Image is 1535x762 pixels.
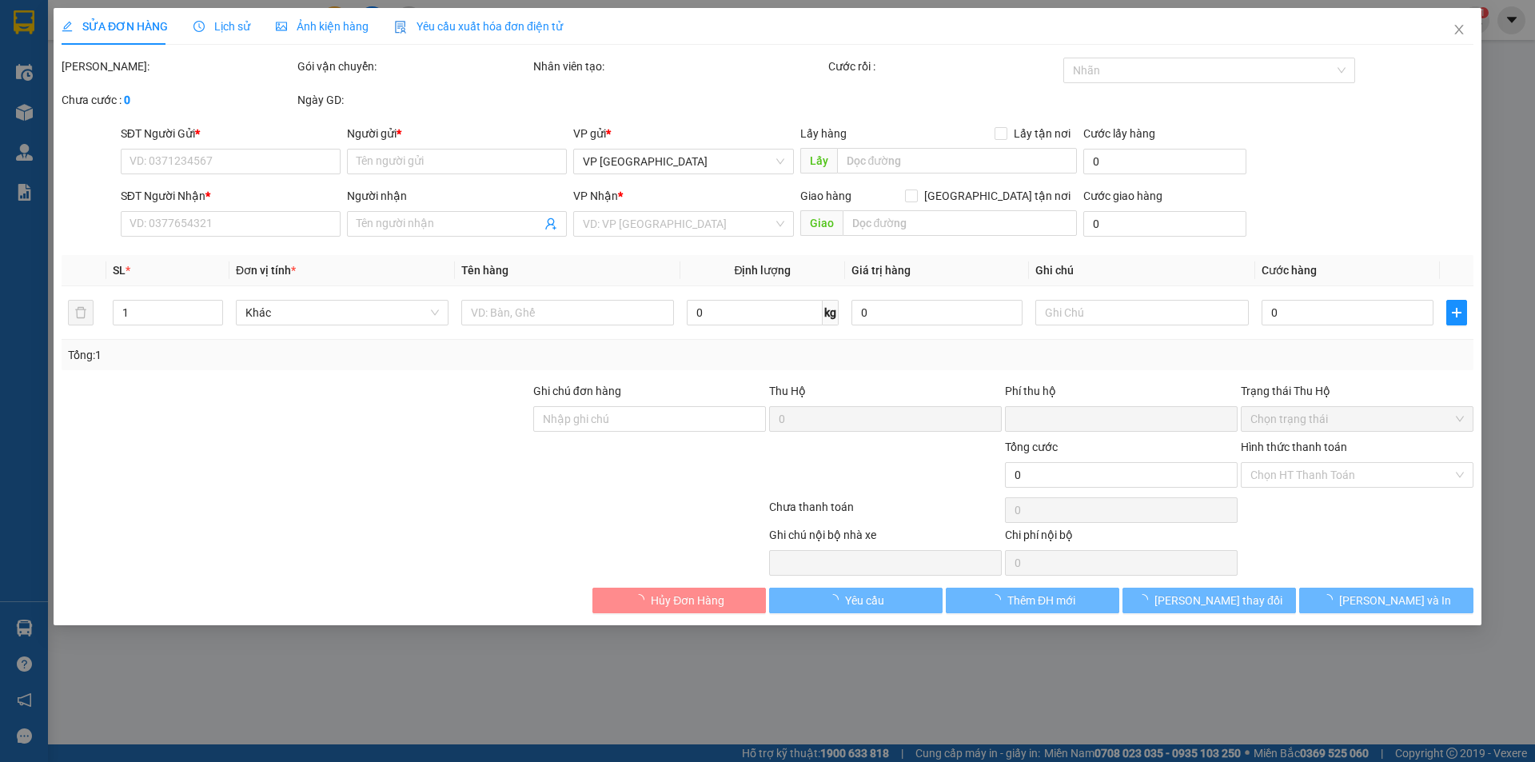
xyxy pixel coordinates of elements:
button: plus [1446,300,1467,325]
div: [PERSON_NAME]: [62,58,294,75]
div: SĐT Người Gửi [121,125,341,142]
span: loading [1322,594,1339,605]
span: Cước hàng [1262,264,1317,277]
button: delete [68,300,94,325]
span: loading [827,594,845,605]
label: Cước lấy hàng [1083,127,1155,140]
input: Dọc đường [843,210,1077,236]
div: Chưa cước : [62,91,294,109]
span: [GEOGRAPHIC_DATA] tận nơi [918,187,1077,205]
div: Trạng thái Thu Hộ [1241,382,1473,400]
div: Phí thu hộ [1005,382,1238,406]
span: Ảnh kiện hàng [276,20,369,33]
input: Dọc đường [837,148,1077,174]
span: Định lượng [735,264,791,277]
button: [PERSON_NAME] và In [1300,588,1473,613]
span: clock-circle [193,21,205,32]
span: Lấy tận nơi [1007,125,1077,142]
span: kg [823,300,839,325]
div: Chưa thanh toán [767,498,1003,526]
input: Ghi chú đơn hàng [533,406,766,432]
span: user-add [545,217,558,230]
span: Giao hàng [800,190,851,202]
div: Nhân viên tạo: [533,58,825,75]
label: Cước giao hàng [1083,190,1162,202]
input: VD: Bàn, Ghế [461,300,674,325]
span: edit [62,21,73,32]
span: Giá trị hàng [851,264,911,277]
th: Ghi chú [1030,255,1255,286]
span: picture [276,21,287,32]
input: Cước lấy hàng [1083,149,1246,174]
span: VP Nhận [574,190,619,202]
div: Chi phí nội bộ [1005,526,1238,550]
span: SỬA ĐƠN HÀNG [62,20,168,33]
div: Gói vận chuyển: [297,58,530,75]
span: loading [1137,594,1154,605]
span: Chọn trạng thái [1250,407,1464,431]
span: SL [113,264,126,277]
span: VP Đà Nẵng [584,150,784,174]
span: Khác [245,301,439,325]
span: [PERSON_NAME] và In [1339,592,1451,609]
button: [PERSON_NAME] thay đổi [1122,588,1296,613]
div: Cước rồi : [828,58,1061,75]
input: Ghi Chú [1036,300,1249,325]
div: Tổng: 1 [68,346,592,364]
label: Hình thức thanh toán [1241,441,1347,453]
b: 0 [124,94,130,106]
div: VP gửi [574,125,794,142]
span: Hủy Đơn Hàng [651,592,724,609]
span: Đơn vị tính [236,264,296,277]
span: Yêu cầu xuất hóa đơn điện tử [394,20,563,33]
span: loading [990,594,1007,605]
span: Lịch sử [193,20,250,33]
span: close [1453,23,1465,36]
span: Giao [800,210,843,236]
span: Thêm ĐH mới [1007,592,1075,609]
div: Người gửi [347,125,567,142]
span: Tổng cước [1005,441,1058,453]
img: icon [394,21,407,34]
button: Hủy Đơn Hàng [592,588,766,613]
span: Lấy [800,148,837,174]
span: plus [1447,306,1466,319]
span: Yêu cầu [845,592,884,609]
span: Tên hàng [461,264,508,277]
input: Cước giao hàng [1083,211,1246,237]
span: loading [633,594,651,605]
button: Close [1437,8,1481,53]
div: Ghi chú nội bộ nhà xe [769,526,1002,550]
label: Ghi chú đơn hàng [533,385,621,397]
span: Thu Hộ [769,385,806,397]
span: [PERSON_NAME] thay đổi [1154,592,1282,609]
div: Ngày GD: [297,91,530,109]
button: Yêu cầu [769,588,943,613]
div: Người nhận [347,187,567,205]
div: SĐT Người Nhận [121,187,341,205]
span: Lấy hàng [800,127,847,140]
button: Thêm ĐH mới [946,588,1119,613]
